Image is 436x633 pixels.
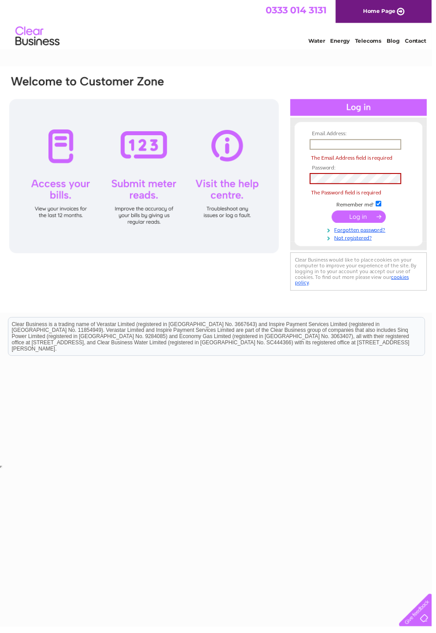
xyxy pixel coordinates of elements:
th: Email Address: [311,132,414,138]
a: Forgotten password? [313,227,414,236]
div: Clear Business would like to place cookies on your computer to improve your experience of the sit... [293,255,431,294]
td: Remember me? [311,202,414,210]
th: Password: [311,167,414,173]
a: Not registered? [313,235,414,244]
input: Submit [335,213,390,225]
a: Blog [391,38,404,44]
img: logo.png [15,23,61,50]
a: cookies policy [298,277,413,289]
a: Telecoms [359,38,385,44]
a: Energy [334,38,353,44]
a: Water [311,38,328,44]
a: Contact [409,38,431,44]
div: Clear Business is a trading name of Verastar Limited (registered in [GEOGRAPHIC_DATA] No. 3667643... [8,5,429,43]
a: 0333 014 3131 [268,4,330,16]
span: The Email Address field is required [314,157,396,163]
span: The Password field is required [314,191,385,198]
